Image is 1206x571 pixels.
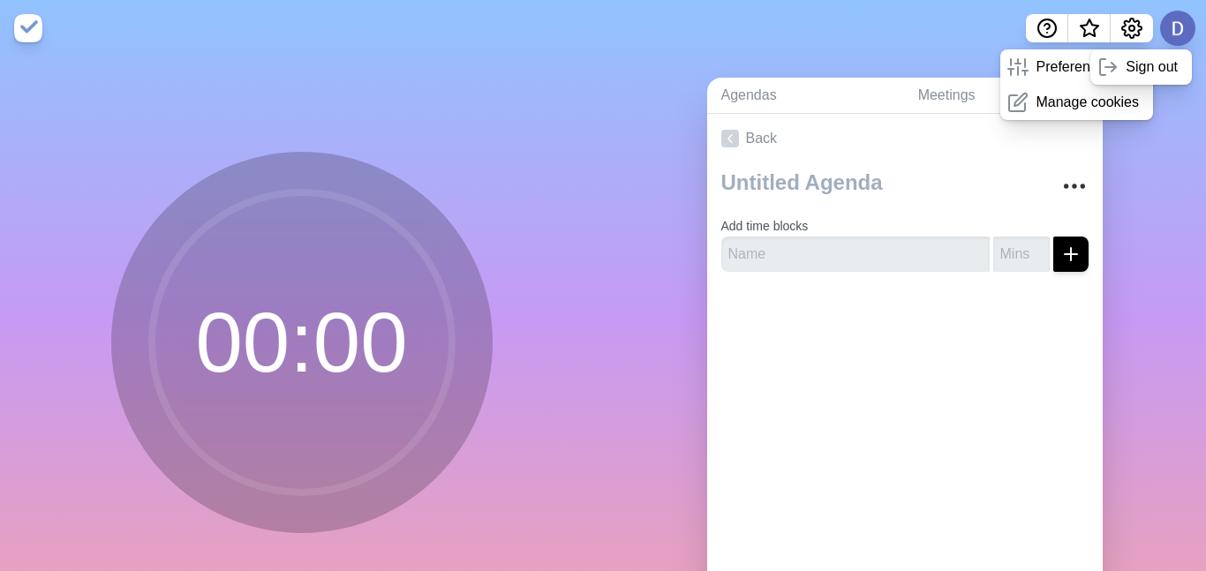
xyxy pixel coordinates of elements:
a: Agendas [707,78,904,114]
input: Name [721,237,990,272]
button: Settings [1111,14,1153,42]
input: Mins [993,237,1050,272]
p: Manage cookies [1036,92,1139,113]
a: Back [707,114,1103,163]
img: timeblocks logo [14,14,42,42]
button: More [1057,169,1092,204]
label: Add time blocks [721,219,809,233]
button: What’s new [1068,14,1111,42]
p: Preferences [1036,56,1112,78]
a: Meetings [904,78,1103,114]
p: Sign out [1126,56,1178,78]
button: Help [1026,14,1068,42]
